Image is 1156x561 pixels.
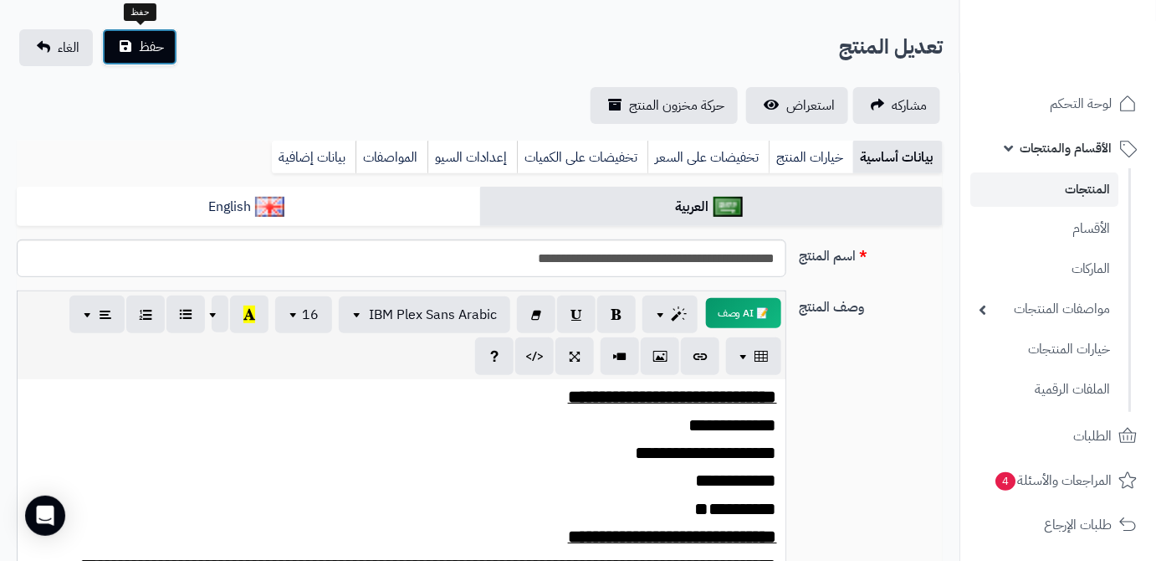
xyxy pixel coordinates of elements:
[1020,136,1112,160] span: الأقسام والمنتجات
[102,28,177,65] button: حفظ
[970,211,1118,247] a: الأقسام
[17,187,480,228] a: English
[970,505,1146,545] a: طلبات الإرجاع
[970,332,1118,368] a: خيارات المنتجات
[892,95,927,116] span: مشاركه
[275,296,332,333] button: 16
[272,141,355,174] a: بيانات إضافية
[629,95,724,116] span: حركة مخزون المنتج
[839,30,943,64] h2: تعديل المنتج
[124,3,156,22] div: حفظ
[793,239,949,266] label: اسم المنتج
[786,95,835,116] span: استعراض
[139,37,164,57] span: حفظ
[970,461,1146,501] a: المراجعات والأسئلة4
[1073,425,1112,448] span: الطلبات
[1050,92,1112,116] span: لوحة التحكم
[480,187,944,228] a: العربية
[1044,513,1112,537] span: طلبات الإرجاع
[970,416,1146,456] a: الطلبات
[647,141,769,174] a: تخفيضات على السعر
[970,291,1118,327] a: مواصفات المنتجات
[255,197,284,217] img: English
[853,141,943,174] a: بيانات أساسية
[970,84,1146,124] a: لوحة التحكم
[302,305,319,325] span: 16
[746,87,848,124] a: استعراض
[427,141,517,174] a: إعدادات السيو
[970,251,1118,287] a: الماركات
[995,471,1016,491] span: 4
[517,141,647,174] a: تخفيضات على الكميات
[339,296,510,333] button: IBM Plex Sans Arabic
[1042,13,1140,48] img: logo-2.png
[714,197,743,217] img: العربية
[25,496,65,536] div: Open Intercom Messenger
[970,372,1118,408] a: الملفات الرقمية
[793,291,949,317] label: وصف المنتج
[355,141,427,174] a: المواصفات
[591,87,738,124] a: حركة مخزون المنتج
[19,29,93,66] a: الغاء
[369,305,497,325] span: IBM Plex Sans Arabic
[58,38,79,58] span: الغاء
[970,172,1118,207] a: المنتجات
[853,87,940,124] a: مشاركه
[994,469,1112,492] span: المراجعات والأسئلة
[769,141,853,174] a: خيارات المنتج
[706,298,781,328] button: 📝 AI وصف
